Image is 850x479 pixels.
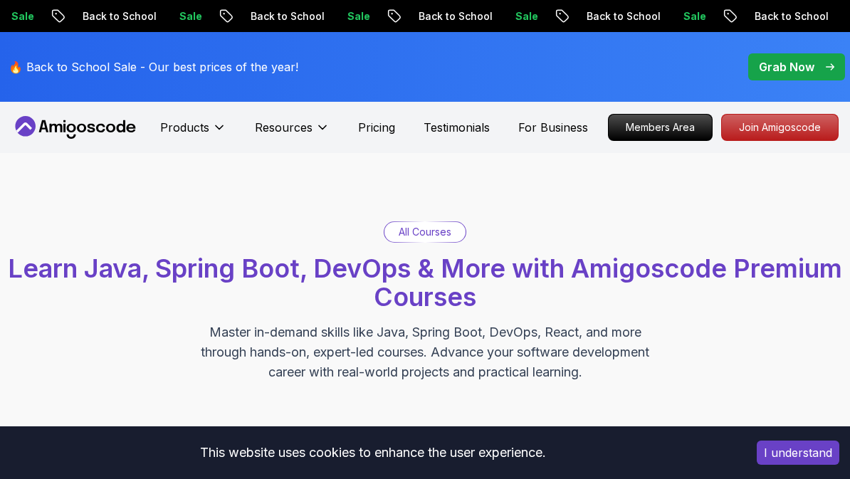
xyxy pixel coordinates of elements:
[518,119,588,136] a: For Business
[721,114,839,141] a: Join Amigoscode
[405,9,502,23] p: Back to School
[502,9,547,23] p: Sale
[11,437,735,468] div: This website uses cookies to enhance the user experience.
[609,115,712,140] p: Members Area
[160,119,226,147] button: Products
[237,9,334,23] p: Back to School
[670,9,715,23] p: Sale
[573,9,670,23] p: Back to School
[757,441,839,465] button: Accept cookies
[69,9,166,23] p: Back to School
[759,58,814,75] p: Grab Now
[166,9,211,23] p: Sale
[722,115,838,140] p: Join Amigoscode
[255,119,330,147] button: Resources
[424,119,490,136] a: Testimonials
[741,9,838,23] p: Back to School
[186,322,664,382] p: Master in-demand skills like Java, Spring Boot, DevOps, React, and more through hands-on, expert-...
[399,225,451,239] p: All Courses
[8,253,842,312] span: Learn Java, Spring Boot, DevOps & More with Amigoscode Premium Courses
[255,119,313,136] p: Resources
[358,119,395,136] a: Pricing
[160,119,209,136] p: Products
[608,114,713,141] a: Members Area
[9,58,298,75] p: 🔥 Back to School Sale - Our best prices of the year!
[334,9,379,23] p: Sale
